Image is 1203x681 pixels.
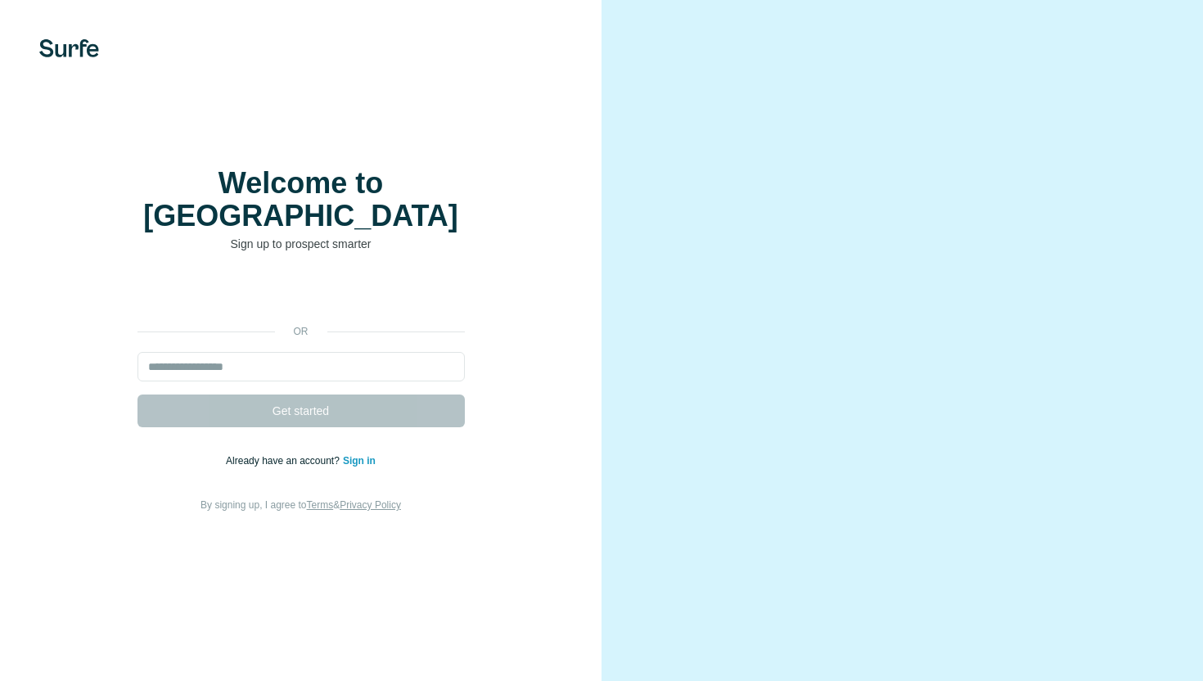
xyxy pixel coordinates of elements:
[343,455,376,467] a: Sign in
[307,499,334,511] a: Terms
[39,39,99,57] img: Surfe's logo
[137,167,465,232] h1: Welcome to [GEOGRAPHIC_DATA]
[340,499,401,511] a: Privacy Policy
[275,324,327,339] p: or
[129,277,473,313] iframe: Sign in with Google Button
[226,455,343,467] span: Already have an account?
[137,236,465,252] p: Sign up to prospect smarter
[200,499,401,511] span: By signing up, I agree to &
